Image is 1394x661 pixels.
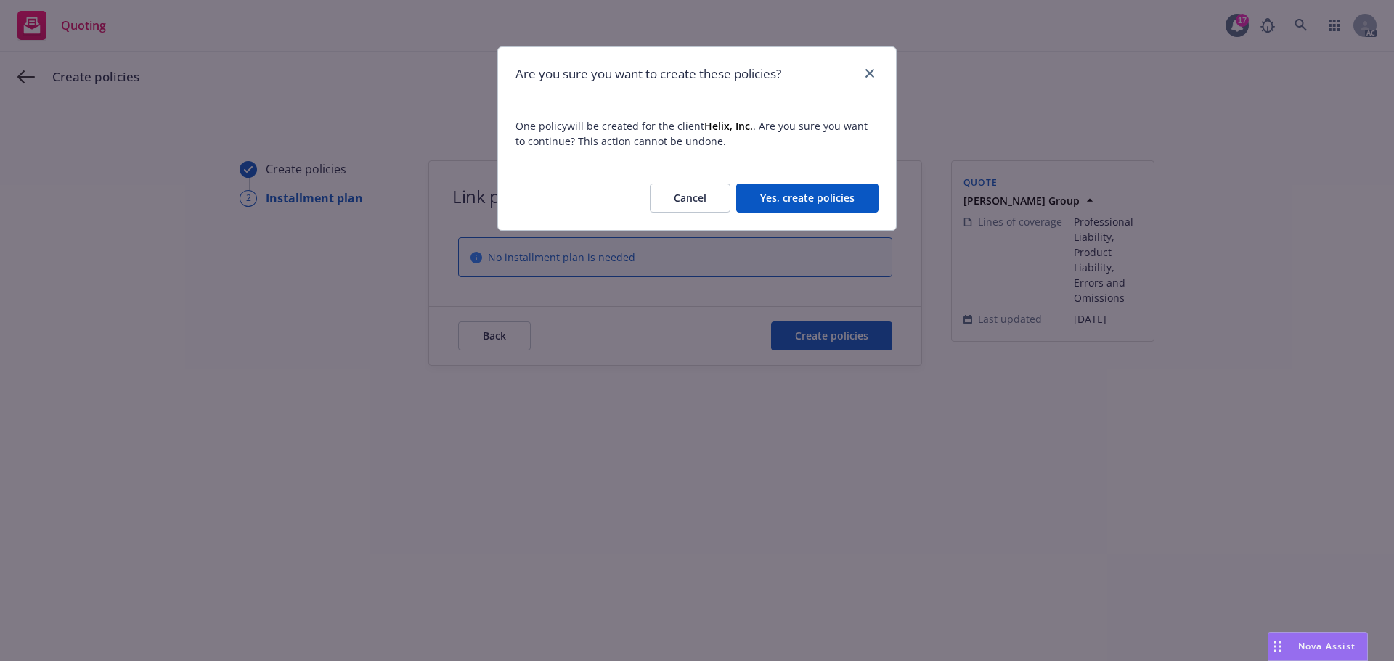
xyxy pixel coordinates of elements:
button: Cancel [650,184,730,213]
a: close [861,65,879,82]
div: Drag to move [1268,633,1287,660]
span: Nova Assist [1298,640,1356,652]
strong: Helix, Inc. [704,119,753,133]
span: One policy will be created for the client . Are you sure you want to continue? This action cannot... [515,118,879,149]
h1: Are you sure you want to create these policies? [515,65,781,83]
button: Yes, create policies [736,184,879,213]
button: Nova Assist [1268,632,1368,661]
